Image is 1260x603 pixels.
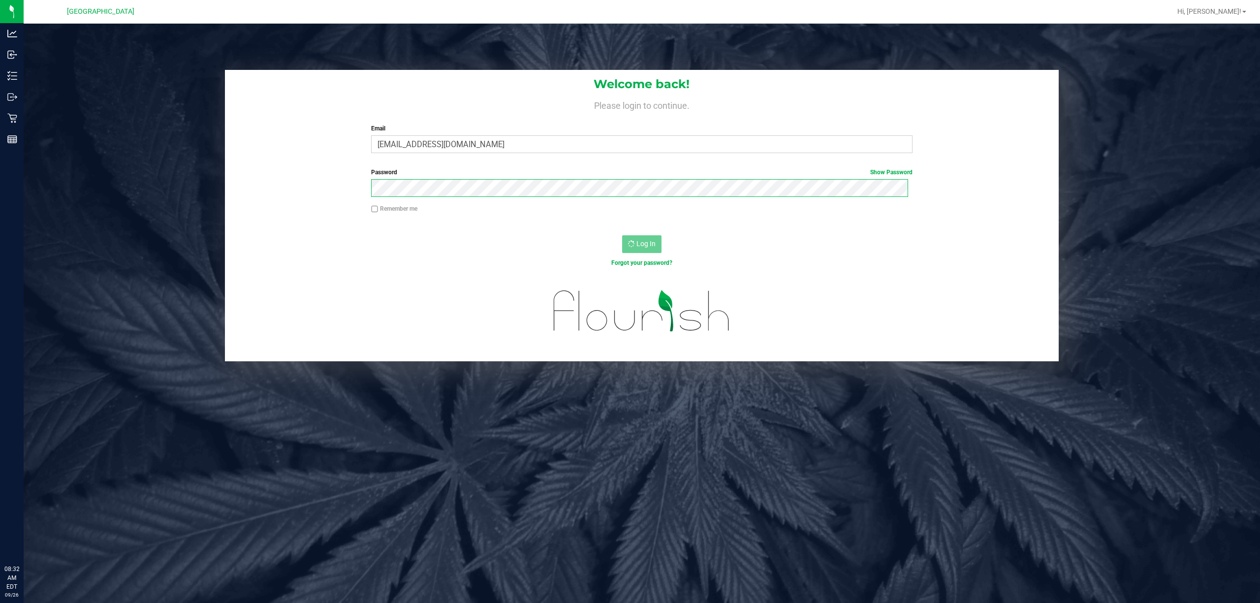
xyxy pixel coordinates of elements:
a: Forgot your password? [611,259,672,266]
inline-svg: Retail [7,113,17,123]
label: Email [371,124,913,133]
p: 08:32 AM EDT [4,565,19,591]
span: [GEOGRAPHIC_DATA] [67,7,134,16]
inline-svg: Reports [7,134,17,144]
inline-svg: Inbound [7,50,17,60]
inline-svg: Outbound [7,92,17,102]
inline-svg: Inventory [7,71,17,81]
span: Password [371,169,397,176]
p: 09/26 [4,591,19,599]
img: flourish_logo.svg [537,278,746,345]
input: Remember me [371,206,378,213]
h4: Please login to continue. [225,98,1059,110]
label: Remember me [371,204,417,213]
button: Log In [622,235,661,253]
inline-svg: Analytics [7,29,17,38]
h1: Welcome back! [225,78,1059,91]
span: Hi, [PERSON_NAME]! [1177,7,1241,15]
a: Show Password [870,169,913,176]
span: Log In [636,240,656,248]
